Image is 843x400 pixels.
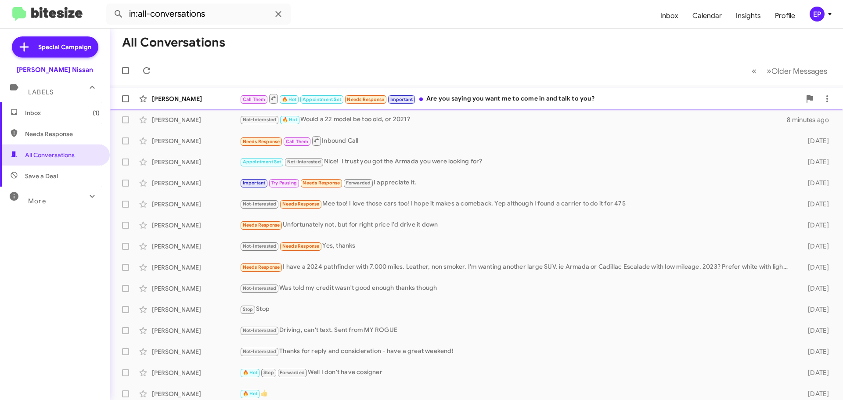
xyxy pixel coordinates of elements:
div: [DATE] [794,305,836,314]
span: Important [243,180,266,186]
span: Needs Response [243,264,280,270]
div: [PERSON_NAME] [152,347,240,356]
div: [PERSON_NAME] [152,115,240,124]
span: Inbox [25,108,100,117]
div: [DATE] [794,242,836,251]
button: EP [802,7,833,22]
div: [PERSON_NAME] [152,200,240,209]
span: Forwarded [344,179,373,187]
div: [PERSON_NAME] [152,326,240,335]
div: [PERSON_NAME] Nissan [17,65,93,74]
div: [DATE] [794,137,836,145]
span: Appointment Set [303,97,341,102]
span: Needs Response [282,201,320,207]
span: Stop [243,306,253,312]
nav: Page navigation example [747,62,832,80]
div: [PERSON_NAME] [152,137,240,145]
span: Older Messages [771,66,827,76]
a: Profile [768,3,802,29]
input: Search [106,4,291,25]
span: (1) [93,108,100,117]
div: [DATE] [794,368,836,377]
div: [PERSON_NAME] [152,179,240,187]
div: I appreciate it. [240,178,794,188]
span: Save a Deal [25,172,58,180]
span: Not-Interested [287,159,321,165]
button: Next [761,62,832,80]
span: Forwarded [278,369,307,377]
span: Not-Interested [243,201,277,207]
span: Call Them [243,97,266,102]
div: [PERSON_NAME] [152,158,240,166]
span: Needs Response [243,139,280,144]
a: Inbox [653,3,685,29]
span: All Conversations [25,151,75,159]
div: [DATE] [794,158,836,166]
span: Not-Interested [243,243,277,249]
span: Needs Response [282,243,320,249]
span: Call Them [286,139,309,144]
span: Not-Interested [243,285,277,291]
div: I have a 2024 pathfinder with 7,000 miles. Leather, non smoker. I'm wanting another large SUV. ie... [240,262,794,272]
div: Was told my credit wasn't good enough thanks though [240,283,794,293]
div: [DATE] [794,284,836,293]
div: [DATE] [794,179,836,187]
a: Calendar [685,3,729,29]
div: Are you saying you want me to come in and talk to you? [240,93,801,104]
div: [PERSON_NAME] [152,242,240,251]
div: Would a 22 model be too old, or 2021? [240,115,787,125]
button: Previous [746,62,762,80]
div: Inbound Call [240,135,794,146]
span: 🔥 Hot [243,391,258,396]
div: [DATE] [794,200,836,209]
div: Mee too! I love those cars too! I hope it makes a comeback. Yep although I found a carrier to do ... [240,199,794,209]
div: [DATE] [794,347,836,356]
span: Needs Response [347,97,384,102]
div: [PERSON_NAME] [152,305,240,314]
div: 8 minutes ago [787,115,836,124]
div: 👍 [240,389,794,399]
span: Needs Response [243,222,280,228]
span: 🔥 Hot [282,117,297,123]
span: 🔥 Hot [243,370,258,375]
div: [PERSON_NAME] [152,389,240,398]
div: [DATE] [794,221,836,230]
span: Stop [263,370,274,375]
div: Driving, can't text. Sent from MY ROGUE [240,325,794,335]
div: Unfortunately not, but for right price I'd drive it down [240,220,794,230]
span: « [752,65,757,76]
a: Special Campaign [12,36,98,58]
span: Not-Interested [243,349,277,354]
div: [PERSON_NAME] [152,368,240,377]
div: [DATE] [794,263,836,272]
div: [DATE] [794,326,836,335]
span: Special Campaign [38,43,91,51]
span: » [767,65,771,76]
div: [PERSON_NAME] [152,221,240,230]
span: Needs Response [25,130,100,138]
a: Insights [729,3,768,29]
span: Not-Interested [243,117,277,123]
h1: All Conversations [122,36,225,50]
div: Stop [240,304,794,314]
div: Nice! I trust you got the Armada you were looking for? [240,157,794,167]
span: More [28,197,46,205]
span: 🔥 Hot [282,97,297,102]
div: [PERSON_NAME] [152,94,240,103]
div: Well I don't have cosigner [240,368,794,378]
div: Thanks for reply and consideration - have a great weekend! [240,346,794,357]
span: Labels [28,88,54,96]
span: Try Pausing [271,180,297,186]
span: Important [390,97,413,102]
span: Not-Interested [243,328,277,333]
div: EP [810,7,825,22]
span: Needs Response [303,180,340,186]
div: [PERSON_NAME] [152,263,240,272]
div: [DATE] [794,389,836,398]
span: Appointment Set [243,159,281,165]
div: [PERSON_NAME] [152,284,240,293]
